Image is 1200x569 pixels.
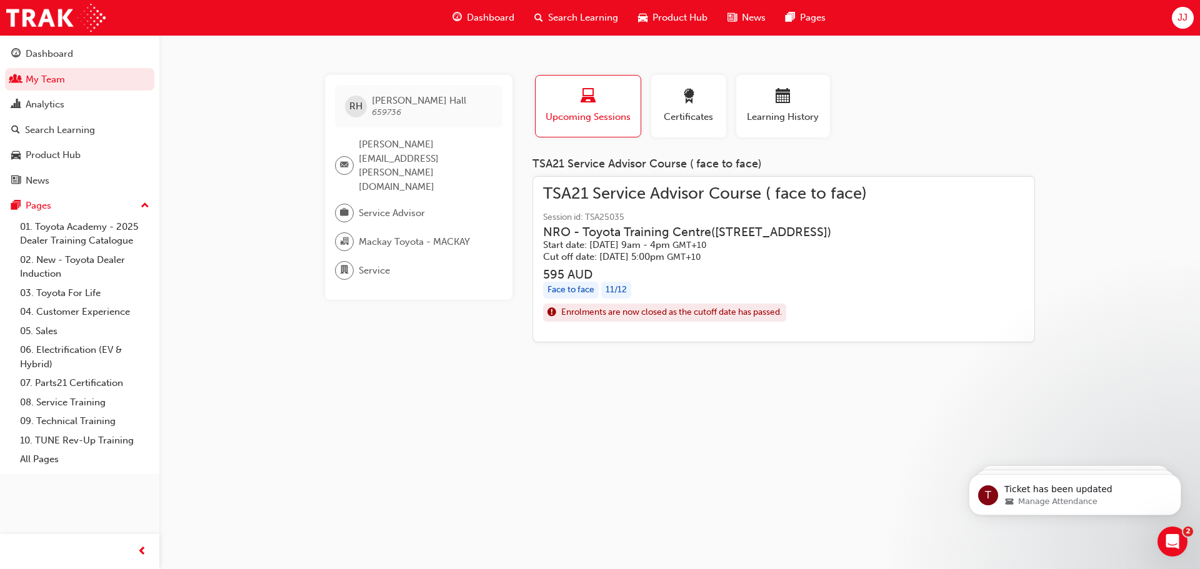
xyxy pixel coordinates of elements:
div: Face to face [543,282,599,299]
a: 08. Service Training [15,393,154,412]
a: All Pages [15,450,154,469]
span: calendar-icon [776,89,791,106]
span: prev-icon [137,544,147,560]
span: Certificates [661,110,717,124]
a: search-iconSearch Learning [524,5,628,31]
span: pages-icon [11,200,21,212]
div: Analytics [26,97,64,112]
span: Session id: TSA25035 [543,210,867,225]
iframe: Intercom live chat [1157,527,1187,557]
a: car-iconProduct Hub [628,5,717,31]
a: 06. Electrification (EV & Hybrid) [15,340,154,374]
div: Search Learning [25,123,95,137]
button: Upcoming Sessions [535,75,641,137]
span: Upcoming Sessions [545,110,631,124]
span: guage-icon [452,10,462,26]
button: JJ [1172,7,1194,29]
span: people-icon [11,74,21,86]
span: Service Advisor [359,206,425,220]
a: 09. Technical Training [15,412,154,431]
span: exclaim-icon [547,305,556,321]
span: [PERSON_NAME] Hall [372,95,466,106]
a: 01. Toyota Academy - 2025 Dealer Training Catalogue [15,217,154,250]
button: Certificates [651,75,726,137]
div: News [26,174,49,188]
a: 02. New - Toyota Dealer Induction [15,250,154,284]
div: Product Hub [26,148,81,162]
span: guage-icon [11,49,21,60]
a: Analytics [5,93,154,116]
a: Dashboard [5,42,154,66]
span: laptop-icon [581,89,596,106]
span: RH [349,99,362,114]
span: Australian Eastern Standard Time GMT+10 [672,240,706,250]
a: News [5,169,154,192]
span: search-icon [534,10,543,26]
div: 11 / 12 [601,282,631,299]
span: car-icon [11,150,21,161]
div: Pages [26,199,51,213]
span: news-icon [11,176,21,187]
span: Product Hub [652,11,707,25]
iframe: Intercom notifications message [950,448,1200,535]
span: organisation-icon [340,234,349,250]
span: email-icon [340,157,349,174]
span: chart-icon [11,99,21,111]
span: Service [359,264,390,278]
span: up-icon [141,198,149,214]
span: Mackay Toyota - MACKAY [359,235,470,249]
a: Product Hub [5,144,154,167]
span: TSA21 Service Advisor Course ( face to face) [543,187,867,201]
span: JJ [1177,11,1187,25]
span: briefcase-icon [340,205,349,221]
span: 2 [1183,527,1193,537]
a: Search Learning [5,119,154,142]
img: Trak [6,4,106,32]
h3: 595 AUD [543,267,867,282]
span: Search Learning [548,11,618,25]
a: TSA21 Service Advisor Course ( face to face)Session id: TSA25035NRO - Toyota Training Centre([STR... [543,187,1024,332]
span: Learning History [746,110,821,124]
div: TSA21 Service Advisor Course ( face to face) [532,157,1035,171]
span: search-icon [11,125,20,136]
button: Pages [5,194,154,217]
button: DashboardMy TeamAnalyticsSearch LearningProduct HubNews [5,40,154,194]
button: Learning History [736,75,830,137]
a: news-iconNews [717,5,776,31]
span: Enrolments are now closed as the cutoff date has passed. [561,305,782,320]
h5: Cut off date: [DATE] 5:00pm [543,251,847,263]
a: My Team [5,68,154,91]
span: News [742,11,766,25]
span: Pages [800,11,826,25]
h3: NRO - Toyota Training Centre ( [STREET_ADDRESS] ) [543,225,847,239]
span: [PERSON_NAME][EMAIL_ADDRESS][PERSON_NAME][DOMAIN_NAME] [359,137,492,194]
span: department-icon [340,262,349,279]
h5: Start date: [DATE] 9am - 4pm [543,239,847,251]
a: 05. Sales [15,322,154,341]
span: news-icon [727,10,737,26]
a: 03. Toyota For Life [15,284,154,303]
a: 07. Parts21 Certification [15,374,154,393]
a: 04. Customer Experience [15,302,154,322]
a: 10. TUNE Rev-Up Training [15,431,154,450]
span: 659736 [372,107,401,117]
a: pages-iconPages [776,5,836,31]
a: guage-iconDashboard [442,5,524,31]
span: award-icon [681,89,696,106]
span: pages-icon [786,10,795,26]
span: Australian Eastern Standard Time GMT+10 [667,252,701,262]
span: Dashboard [467,11,514,25]
span: car-icon [638,10,647,26]
div: Dashboard [26,47,73,61]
